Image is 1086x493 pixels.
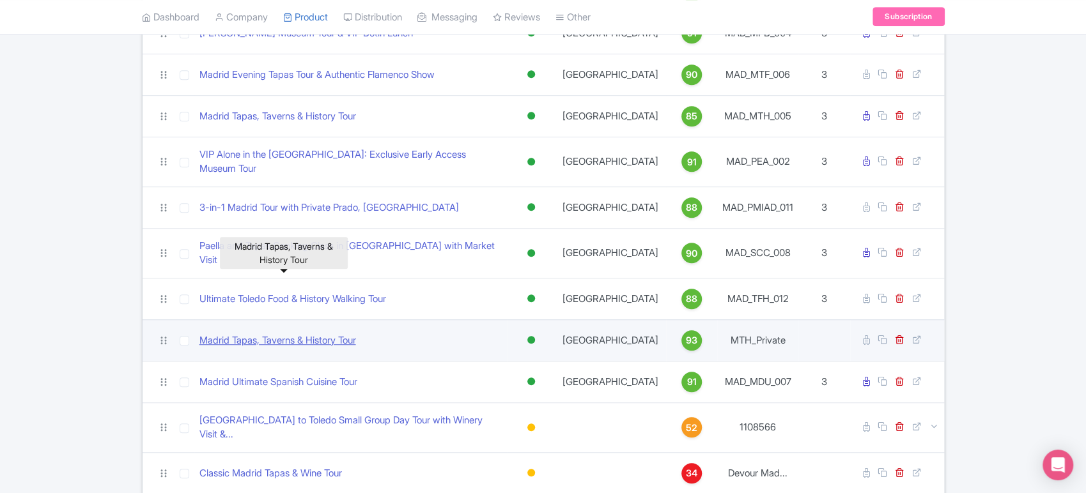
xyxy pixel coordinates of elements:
[686,109,697,123] span: 85
[199,333,356,348] a: Madrid Tapas, Taverns & History Tour
[821,110,827,122] span: 3
[821,155,827,167] span: 3
[525,418,538,437] div: Building
[686,68,697,82] span: 90
[199,466,342,481] a: Classic Madrid Tapas & Wine Tour
[821,201,827,213] span: 3
[555,186,666,228] td: [GEOGRAPHIC_DATA]
[199,148,502,176] a: VIP Alone in the [GEOGRAPHIC_DATA]: Exclusive Early Access Museum Tour
[671,243,712,263] a: 90
[671,64,712,85] a: 90
[717,137,798,186] td: MAD_PEA_002
[671,417,712,437] a: 52
[199,68,435,82] a: Madrid Evening Tapas Tour & Authentic Flamenco Show
[525,244,538,262] div: Active
[199,375,357,390] a: Madrid Ultimate Spanish Cuisine Tour
[525,372,538,391] div: Active
[686,292,697,306] span: 88
[555,95,666,137] td: [GEOGRAPHIC_DATA]
[717,361,798,402] td: MAD_MDU_007
[717,402,798,452] td: 1108566
[821,68,827,80] span: 3
[1043,450,1073,480] div: Open Intercom Messenger
[821,27,827,39] span: 3
[671,289,712,309] a: 88
[525,65,538,84] div: Active
[671,151,712,172] a: 91
[555,137,666,186] td: [GEOGRAPHIC_DATA]
[686,201,697,215] span: 88
[821,292,827,305] span: 3
[199,239,502,268] a: Paella and Tapas Cooking Class in [GEOGRAPHIC_DATA] with Market Visit
[717,186,798,228] td: MAD_PMIAD_011
[873,8,944,27] a: Subscription
[671,463,712,483] a: 34
[687,155,697,169] span: 91
[220,237,348,269] div: Madrid Tapas, Taverns & History Tour
[199,201,459,215] a: 3-in-1 Madrid Tour with Private Prado, [GEOGRAPHIC_DATA]
[821,375,827,388] span: 3
[199,109,356,124] a: Madrid Tapas, Taverns & History Tour
[525,464,538,482] div: Building
[671,197,712,218] a: 88
[686,333,697,347] span: 93
[671,106,712,126] a: 85
[525,153,538,171] div: Active
[525,107,538,125] div: Active
[555,361,666,402] td: [GEOGRAPHIC_DATA]
[717,228,798,278] td: MAD_SCC_008
[525,289,538,308] div: Active
[717,95,798,137] td: MAD_MTH_005
[687,375,697,389] span: 91
[717,54,798,95] td: MAD_MTF_006
[555,228,666,278] td: [GEOGRAPHIC_DATA]
[686,421,697,435] span: 52
[525,331,538,349] div: Active
[555,319,666,361] td: [GEOGRAPHIC_DATA]
[717,278,798,319] td: MAD_TFH_012
[717,319,798,361] td: MTH_Private
[199,413,502,442] a: [GEOGRAPHIC_DATA] to Toledo Small Group Day Tour with Winery Visit &...
[555,54,666,95] td: [GEOGRAPHIC_DATA]
[525,198,538,216] div: Active
[686,466,697,480] span: 34
[671,330,712,351] a: 93
[671,372,712,392] a: 91
[821,247,827,259] span: 3
[686,247,697,261] span: 90
[555,278,666,319] td: [GEOGRAPHIC_DATA]
[199,292,386,307] a: Ultimate Toledo Food & History Walking Tour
